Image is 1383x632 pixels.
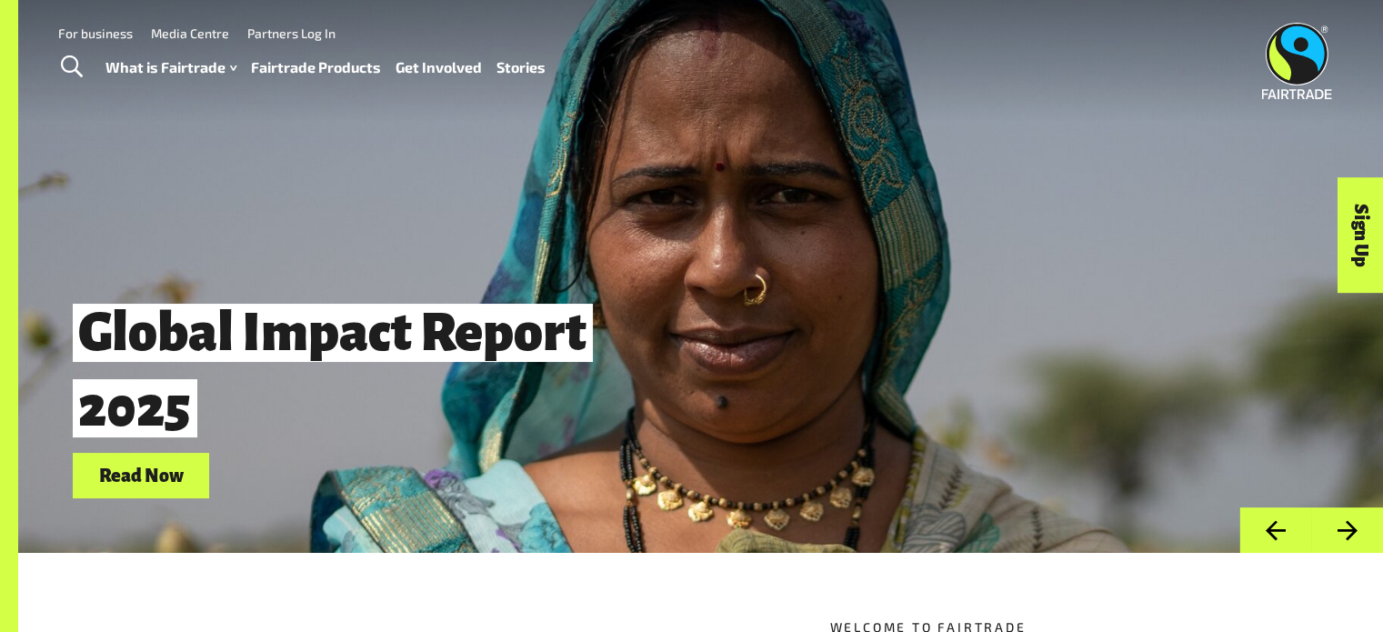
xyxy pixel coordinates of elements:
[73,453,209,499] a: Read Now
[247,25,336,41] a: Partners Log In
[49,45,94,90] a: Toggle Search
[151,25,229,41] a: Media Centre
[251,55,381,81] a: Fairtrade Products
[1262,23,1332,99] img: Fairtrade Australia New Zealand logo
[1239,507,1311,554] button: Previous
[396,55,482,81] a: Get Involved
[58,25,133,41] a: For business
[1311,507,1383,554] button: Next
[105,55,236,81] a: What is Fairtrade
[73,304,593,437] span: Global Impact Report 2025
[496,55,546,81] a: Stories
